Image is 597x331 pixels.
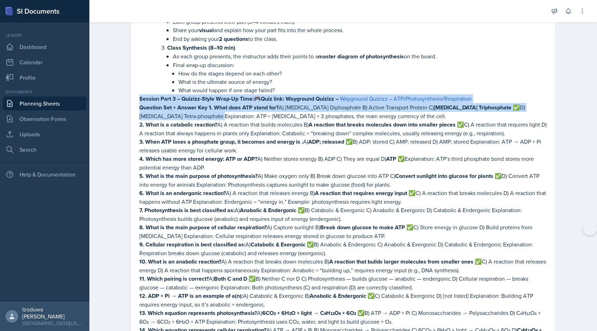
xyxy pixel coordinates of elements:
strong: Catabolic & Exergonic ✅ [251,240,314,249]
strong: Class Synthesis (8–10 min) [167,44,235,52]
strong: Session Part 3 – Quizizz-Style Wrap-Up [139,95,238,103]
strong: 11. Which pairing is correct? [139,275,209,283]
div: Izoduwa [PERSON_NAME] [22,306,84,320]
p: What would happen if one stage failed? [178,86,547,94]
strong: 2. What is a catabolic reaction? [139,121,217,129]
strong: 2 questions [219,35,248,43]
strong: 6CO₂ + 6H₂O + light → C₆H₁₂O₆ + 6O₂ ✅ [262,309,364,317]
p: A) [MEDICAL_DATA] Diphosphate B) Active Transport Protein C) D) [MEDICAL_DATA] Tetra-phosphate Ex... [139,103,547,120]
p: 🎮 [139,94,547,103]
strong: ATP ✅ [386,155,405,163]
strong: Both C and D ✅ [214,275,256,283]
strong: master diagram of photosynthesis [318,52,404,60]
strong: 10. What is an anabolic reaction? [139,258,221,266]
a: Observation Forms [3,112,87,126]
strong: visual [199,26,214,34]
strong: Question Set + Answer Key [139,103,207,111]
strong: 3. When ATP loses a phosphate group, it becomes and energy is . [139,138,303,146]
strong: Time: [240,95,254,103]
p: End by asking your to the class. [173,35,547,43]
div: Documents [3,89,87,95]
p: A) B) ADP; stored C) AMP; released D) AMP; stored Explanation: ATP → ADP + Pi releases usable ene... [139,137,547,154]
p: A) Catabolic & Exergonic B) C) Catabolic & Exergonic D) [not listed] Explanation: Building ATP re... [139,292,547,309]
a: Search [3,143,87,157]
strong: 7. Photosynthesis is best classified as: [139,206,235,214]
strong: Convert sunlight into glucose for plants ✅ [395,172,502,180]
p: A) B) Anabolic & Endergonic C) Anabolic & Exergonic D) Catabolic & Endergonic Explanation: Respir... [139,240,547,257]
p: A) Neither stores energy B) ADP C) They are equal D) Explanation: ATP’s third phosphate bond stor... [139,154,547,172]
strong: 8. What is the main purpose of cellular respiration? [139,223,267,231]
p: A) B) Neither C nor D C) Photosynthesis — builds glucose — anabolic — endergonic D) Cellular resp... [139,274,547,292]
strong: 5. What is the main purpose of photosynthesis? [139,172,258,180]
p: A) A reaction that breaks down molecules B) C) A reaction that releases energy D) A reaction that... [139,257,547,274]
strong: Quiz link: Wayground Quizizz – [261,95,339,103]
p: How do the stages depend on each other? [178,69,547,78]
a: Uploads [3,127,87,141]
p: Share your and explain how your part fits into the whole process. [173,26,547,35]
strong: ADP; released ✅ [308,138,353,146]
p: Final wrap-up discussion: [173,61,547,69]
p: What is the ultimate source of energy? [178,78,547,86]
p: A) A reaction that builds molecules B) C) A reaction that requires light D) A reaction that alway... [139,120,547,137]
strong: Anabolic & Endergonic ✅ [240,206,305,214]
strong: Break down glucose to make ATP ✅ [320,223,413,231]
p: A) Capture sunlight B) C) Store energy in glucose D) Build proteins from [MEDICAL_DATA] Explanati... [139,223,547,240]
div: [GEOGRAPHIC_DATA][US_STATE] [22,320,84,327]
a: Wayground Quizizz – ATP/Photosynthesis/Respiration [340,95,472,102]
strong: 13. Which equation represents photosynthesis? [139,309,257,317]
strong: 1. What does ATP stand for? [209,103,279,111]
strong: A reaction that requires energy input ✅ [315,189,415,197]
div: Help & Documentation [3,167,87,181]
strong: 9. Cellular respiration is best classified as: [139,240,245,249]
strong: [MEDICAL_DATA] Triphosphate ✅ [434,103,520,111]
p: A) Make oxygen only B) Break down glucose into ATP C) D) Convert ATP into energy for animals Expl... [139,172,547,189]
p: A) A reaction that releases energy B) C) A reaction that breaks molecules D) A reaction that happ... [139,189,547,206]
a: Calendar [3,55,87,69]
p: As each group presents, the instructor adds their points to a on the board. [173,52,547,61]
strong: 4. Which has more stored energy: ATP or ADP? [139,155,257,163]
a: Planning Sheets [3,96,87,110]
p: A) B) ATP → ADP + Pi C) Monosaccharides → Polysaccharides D) C₆H₁₂O₆ + 6O₂ → 6CO₂ + 6H₂O + ATP Ex... [139,309,547,326]
p: A) B) Catabolic & Exergonic C) Anabolic & Exergonic D) Catabolic & Endergonic Explanation: Photos... [139,206,547,223]
strong: A reaction that builds larger molecules from smaller ones ✅ [329,258,482,266]
a: Profile [3,71,87,85]
div: Leader [3,32,87,38]
strong: 6. What is an endergonic reaction? [139,189,226,197]
a: Dashboard [3,40,87,54]
strong: 12. ADP + Pi → ATP is an example of a(n): [139,292,243,300]
strong: A reaction that breaks molecules down into smaller pieces ✅ [309,121,464,129]
strong: Anabolic & Endergonic ✅ [310,292,375,300]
